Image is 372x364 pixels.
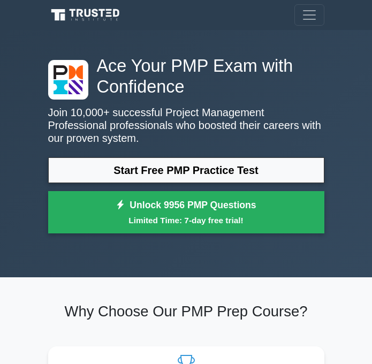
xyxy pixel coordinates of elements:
h1: Ace Your PMP Exam with Confidence [48,56,324,97]
button: Toggle navigation [294,4,324,26]
h2: Why Choose Our PMP Prep Course? [48,303,324,321]
small: Limited Time: 7-day free trial! [62,214,311,226]
a: Unlock 9956 PMP QuestionsLimited Time: 7-day free trial! [48,191,324,234]
a: Start Free PMP Practice Test [48,157,324,183]
p: Join 10,000+ successful Project Management Professional professionals who boosted their careers w... [48,106,324,145]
